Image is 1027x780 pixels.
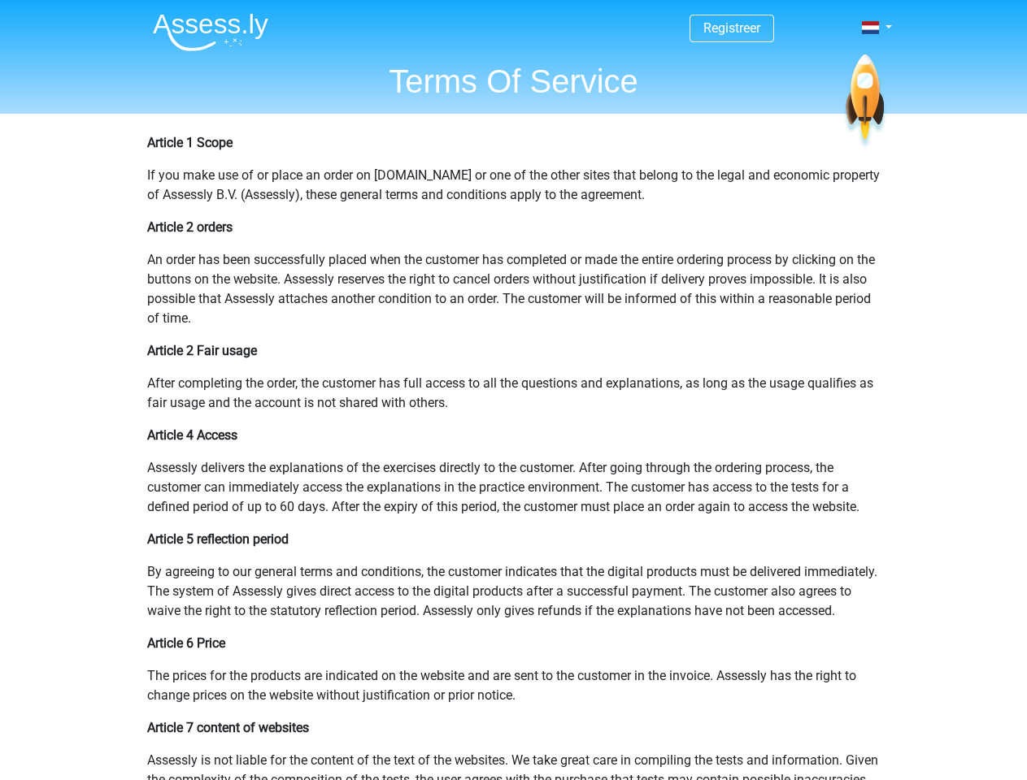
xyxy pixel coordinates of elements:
p: Assessly delivers the explanations of the exercises directly to the customer. After going through... [147,458,881,517]
p: The prices for the products are indicated on the website and are sent to the customer in the invo... [147,666,881,705]
p: An order has been successfully placed when the customer has completed or made the entire ordering... [147,250,881,328]
b: Article 1 Scope [147,135,233,150]
b: Article 5 reflection period [147,531,289,547]
b: Article 7 content of websites [147,720,309,735]
b: Article 2 Fair usage [147,343,257,358]
a: Registreer [703,20,760,36]
p: After completing the order, the customer has full access to all the questions and explanations, a... [147,374,881,413]
p: If you make use of or place an order on [DOMAIN_NAME] or one of the other sites that belong to th... [147,166,881,205]
h1: Terms Of Service [140,62,888,101]
img: Assessly [153,13,268,51]
b: Article 2 orders [147,219,233,235]
b: Article 4 Access [147,427,237,443]
b: Article 6 Price [147,635,225,651]
img: spaceship.7d73109d6933.svg [842,54,887,149]
p: By agreeing to our general terms and conditions, the customer indicates that the digital products... [147,562,881,621]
